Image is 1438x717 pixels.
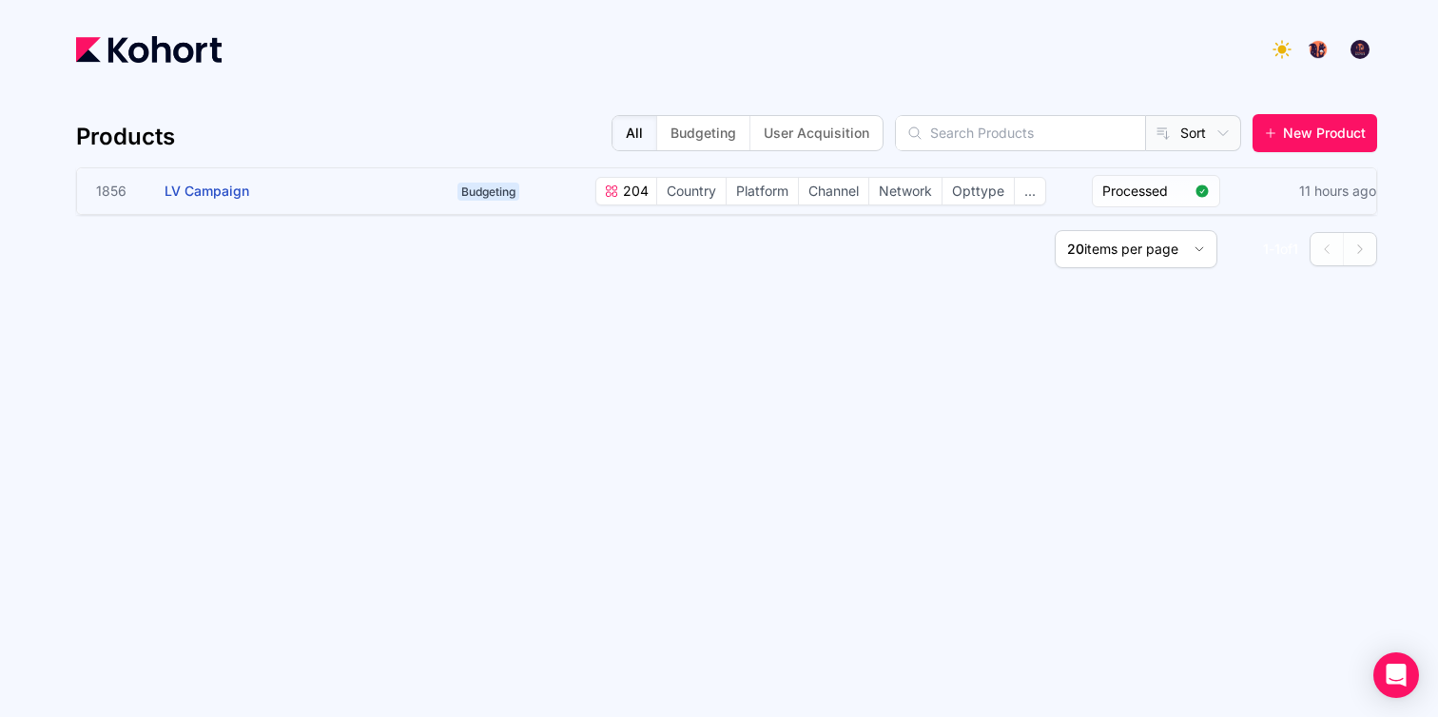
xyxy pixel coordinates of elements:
img: logo_TreesPlease_20230726120307121221.png [1309,40,1328,59]
button: All [612,116,656,150]
h4: Products [76,122,175,152]
input: Search Products [896,116,1145,150]
span: 1 [1274,241,1280,257]
span: 204 [619,182,649,201]
span: Channel [799,178,868,204]
button: User Acquisition [749,116,883,150]
span: of [1280,241,1292,257]
span: 1856 [96,182,142,201]
div: Open Intercom Messenger [1373,652,1419,698]
span: LV Campaign [165,183,249,199]
span: Country [657,178,726,204]
div: 11 hours ago [1295,178,1380,204]
span: ... [1015,178,1045,204]
span: 20 [1067,241,1084,257]
button: Budgeting [656,116,749,150]
span: New Product [1283,124,1366,143]
span: Budgeting [457,183,519,201]
span: Opttype [942,178,1014,204]
span: Processed [1102,182,1187,201]
span: Platform [727,178,798,204]
span: - [1269,241,1274,257]
button: New Product [1253,114,1377,152]
span: Network [869,178,942,204]
span: 1 [1263,241,1269,257]
img: Kohort logo [76,36,222,63]
button: 20items per page [1055,230,1217,268]
span: items per page [1084,241,1178,257]
span: 1 [1292,241,1298,257]
span: Sort [1180,124,1206,143]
